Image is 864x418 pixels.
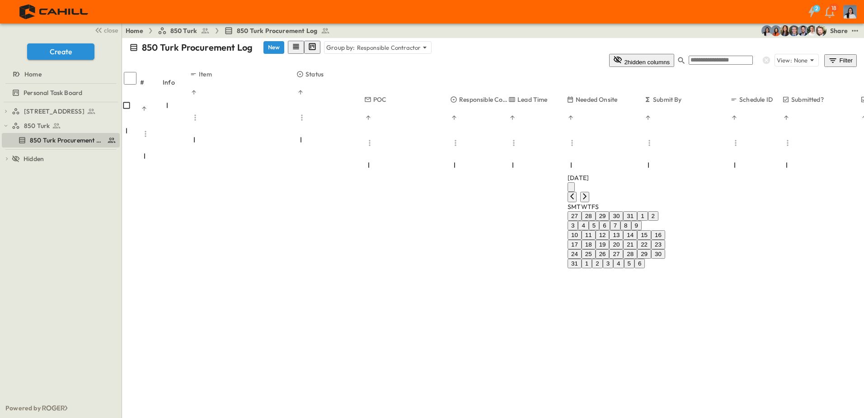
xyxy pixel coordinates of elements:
p: Item [199,70,212,79]
input: Select all rows [124,72,136,85]
button: 22 [637,240,651,249]
span: Thursday [587,203,592,211]
div: 850 Turk Procurement Logtest [2,133,120,147]
button: Previous month [568,192,577,202]
button: Menu [450,138,461,148]
p: Responsible Contractor [459,95,508,104]
button: Menu [508,138,519,148]
span: Tuesday [577,203,581,211]
button: 28 [623,249,637,259]
button: 6 [634,259,645,268]
button: 8 [620,221,631,230]
button: New [263,41,284,54]
button: 11 [582,230,596,240]
button: Create [27,43,94,60]
button: 24 [568,249,582,259]
button: Sort [450,114,458,122]
p: Submit By [653,95,682,104]
button: 3 [568,221,578,230]
nav: breadcrumbs [126,26,335,35]
p: Responsible Contractor [357,43,421,52]
p: 18 [831,5,836,12]
span: Personal Task Board [23,88,82,97]
span: 850 Turk [24,121,50,130]
a: [STREET_ADDRESS] [12,105,118,118]
div: Personal Task Boardtest [2,85,120,100]
button: Sort [567,114,575,122]
span: close [104,26,118,35]
a: Home [126,26,143,35]
button: Menu [190,112,201,123]
img: 4f72bfc4efa7236828875bac24094a5ddb05241e32d018417354e964050affa1.png [11,2,98,21]
button: close [91,24,120,36]
a: 850 Turk Procurement Log [2,134,118,147]
button: 31 [623,211,637,221]
button: 2 [648,211,658,221]
button: Sort [140,104,148,113]
button: Sort [782,114,790,122]
p: 850 Turk Procurement Log [142,41,253,54]
span: Friday [592,203,595,211]
button: Menu [364,138,375,148]
button: 27 [609,249,623,259]
button: Next month [580,192,589,202]
button: 17 [568,240,582,249]
button: 2hidden columns [609,54,674,67]
button: 27 [568,211,582,221]
button: 5 [624,259,634,268]
button: 26 [596,249,610,259]
button: Menu [730,138,741,148]
div: # [140,70,163,95]
span: Wednesday [581,203,587,211]
button: 18 [582,240,596,249]
p: Needed Onsite [576,95,617,104]
button: Menu [140,128,151,139]
button: 2 [803,4,821,20]
span: 850 Turk [170,26,197,35]
span: Home [24,70,42,79]
button: 7 [610,221,620,230]
button: 21 [623,240,637,249]
button: Sort [296,88,305,96]
span: [STREET_ADDRESS] [24,107,85,116]
a: 850 Turk [158,26,210,35]
button: 1 [582,259,592,268]
button: 29 [596,211,610,221]
button: 25 [582,249,596,259]
button: 29 [637,249,651,259]
button: 3 [603,259,613,268]
button: 30 [651,249,665,259]
button: 1 [637,211,648,221]
p: None [794,56,808,65]
button: 20 [609,240,623,249]
div: [DATE] [568,173,665,182]
button: Menu [567,138,578,148]
img: Jared Salin (jsalin@cahill-sf.com) [789,25,799,36]
img: Profile Picture [843,5,857,19]
button: 4 [613,259,624,268]
button: 19 [596,240,610,249]
button: calendar view is open, switch to year view [568,182,575,192]
button: Sort [730,114,738,122]
button: Sort [190,88,198,96]
p: POC [373,95,387,104]
img: Daniel Esposito (desposito@cahill-sf.com) [816,25,826,36]
button: 10 [568,230,582,240]
p: Group by: [326,43,355,52]
img: Kyle Baltes (kbaltes@cahill-sf.com) [807,25,817,36]
button: Menu [644,138,655,148]
span: Sunday [568,203,571,211]
button: 31 [568,259,582,268]
button: test [850,25,860,36]
button: 15 [637,230,651,240]
button: 4 [578,221,588,230]
button: 12 [596,230,610,240]
span: 850 Turk Procurement Log [237,26,317,35]
p: Schedule ID [739,95,773,104]
button: 28 [582,211,596,221]
button: 16 [651,230,665,240]
button: Sort [364,114,372,122]
div: Filter [828,56,853,66]
button: 14 [623,230,637,240]
img: Stephanie McNeill (smcneill@cahill-sf.com) [770,25,781,36]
